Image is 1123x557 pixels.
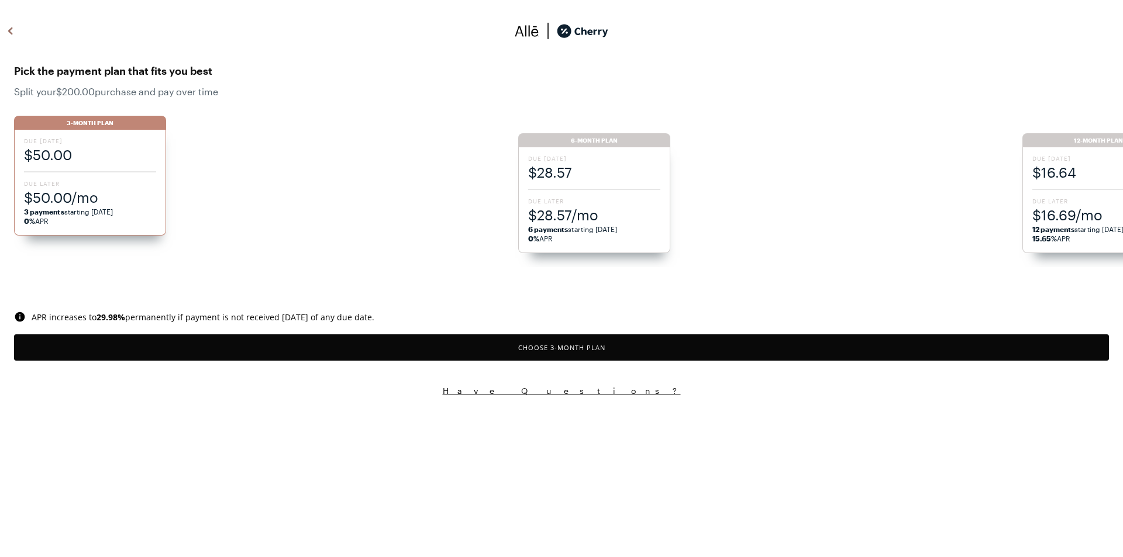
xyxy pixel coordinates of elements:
[528,154,660,162] span: Due [DATE]
[14,86,1109,97] span: Split your $200.00 purchase and pay over time
[515,22,539,40] img: svg%3e
[97,312,125,323] b: 29.98 %
[528,234,553,243] span: APR
[24,217,35,225] strong: 0%
[24,137,156,145] span: Due [DATE]
[539,22,557,40] img: svg%3e
[528,234,539,243] strong: 0%
[24,179,156,188] span: Due Later
[1032,225,1075,233] strong: 12 payments
[24,207,113,216] span: starting [DATE]
[32,312,374,323] span: APR increases to permanently if payment is not received [DATE] of any due date.
[14,61,1109,80] span: Pick the payment plan that fits you best
[518,133,670,147] div: 6-Month Plan
[14,334,1109,361] button: Choose 3-Month Plan
[14,311,26,323] img: svg%3e
[1032,234,1071,243] span: APR
[24,188,156,207] span: $50.00/mo
[528,225,569,233] strong: 6 payments
[528,197,660,205] span: Due Later
[4,22,18,40] img: svg%3e
[24,145,156,164] span: $50.00
[528,205,660,224] span: $28.57/mo
[557,22,608,40] img: cherry_black_logo-DrOE_MJI.svg
[24,207,64,216] strong: 3 payments
[24,217,49,225] span: APR
[528,162,660,182] span: $28.57
[14,116,166,130] div: 3-Month Plan
[1032,234,1057,243] strong: 15.65%
[528,225,618,233] span: starting [DATE]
